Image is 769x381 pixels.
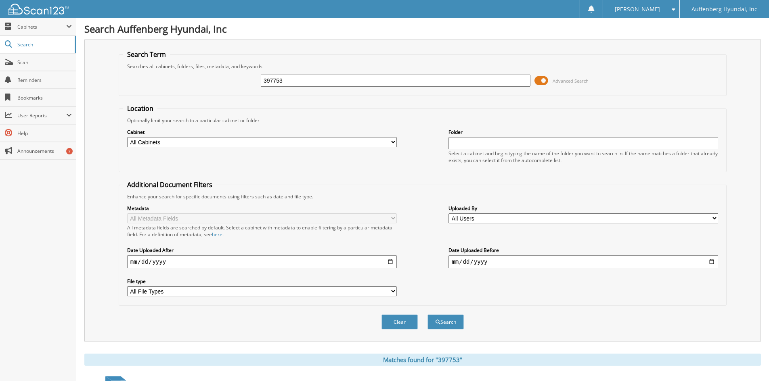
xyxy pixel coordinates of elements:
div: All metadata fields are searched by default. Select a cabinet with metadata to enable filtering b... [127,224,397,238]
input: end [448,255,718,268]
span: Reminders [17,77,72,83]
div: Optionally limit your search to a particular cabinet or folder [123,117,722,124]
label: Folder [448,129,718,135]
label: Date Uploaded Before [448,247,718,254]
legend: Location [123,104,157,113]
button: Clear [381,314,418,329]
img: scan123-logo-white.svg [8,4,69,15]
label: Date Uploaded After [127,247,397,254]
span: [PERSON_NAME] [615,7,660,12]
span: User Reports [17,112,66,119]
span: Bookmarks [17,94,72,101]
span: Help [17,130,72,137]
span: Announcements [17,148,72,154]
label: Uploaded By [448,205,718,212]
div: Searches all cabinets, folders, files, metadata, and keywords [123,63,722,70]
div: 7 [66,148,73,154]
div: Enhance your search for specific documents using filters such as date and file type. [123,193,722,200]
legend: Search Term [123,50,170,59]
span: Search [17,41,71,48]
span: Auffenberg Hyundai, Inc [691,7,757,12]
h1: Search Auffenberg Hyundai, Inc [84,22,761,35]
input: start [127,255,397,268]
span: Cabinets [17,23,66,30]
span: Advanced Search [553,78,589,84]
button: Search [427,314,464,329]
legend: Additional Document Filters [123,180,216,189]
span: Scan [17,59,72,66]
label: Cabinet [127,129,397,135]
label: Metadata [127,205,397,212]
div: Matches found for "397753" [84,354,761,366]
div: Select a cabinet and begin typing the name of the folder you want to search in. If the name match... [448,150,718,164]
a: here [212,231,222,238]
label: File type [127,278,397,285]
